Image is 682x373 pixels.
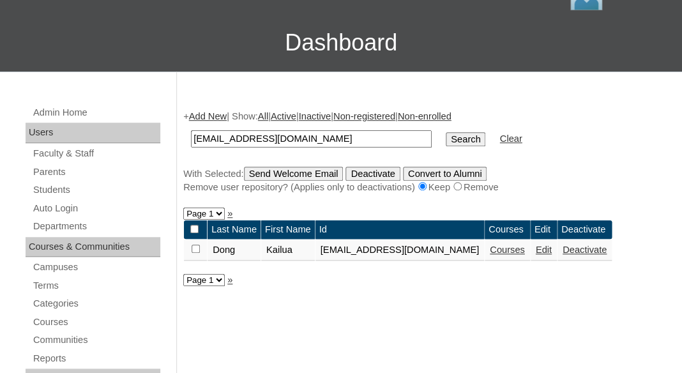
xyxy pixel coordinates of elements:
a: Clear [499,133,522,144]
div: Remove user repository? (Applies only to deactivations) Keep Remove [183,181,669,194]
td: [EMAIL_ADDRESS][DOMAIN_NAME] [315,240,484,261]
input: Search [191,130,432,148]
td: Deactivate [557,220,612,239]
a: Non-enrolled [398,111,451,121]
a: Courses [490,245,525,255]
div: Courses & Communities [26,237,160,257]
a: Reports [32,351,160,367]
td: Courses [485,220,530,239]
a: Categories [32,296,160,312]
a: Parents [32,164,160,180]
td: First Name [261,220,315,239]
a: Terms [32,278,160,294]
a: Communities [32,332,160,348]
a: All [258,111,268,121]
td: Dong [208,240,261,261]
a: Faculty & Staff [32,146,160,162]
div: + | Show: | | | | [183,110,669,194]
div: Users [26,123,160,143]
a: Add New [189,111,227,121]
a: Departments [32,218,160,234]
a: Edit [536,245,552,255]
input: Send Welcome Email [244,167,344,181]
a: Admin Home [32,105,160,121]
input: Deactivate [345,167,400,181]
a: Inactive [299,111,331,121]
td: Id [315,220,484,239]
td: Kailua [261,240,315,261]
a: » [227,275,232,285]
a: Non-registered [333,111,395,121]
input: Search [446,132,485,146]
td: Edit [531,220,557,239]
a: Deactivate [563,245,607,255]
h3: Dashboard [6,14,676,72]
td: Last Name [208,220,261,239]
a: Active [271,111,296,121]
a: » [227,208,232,218]
div: With Selected: [183,167,669,194]
a: Auto Login [32,201,160,217]
input: Convert to Alumni [403,167,487,181]
a: Students [32,182,160,198]
a: Campuses [32,259,160,275]
a: Courses [32,314,160,330]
